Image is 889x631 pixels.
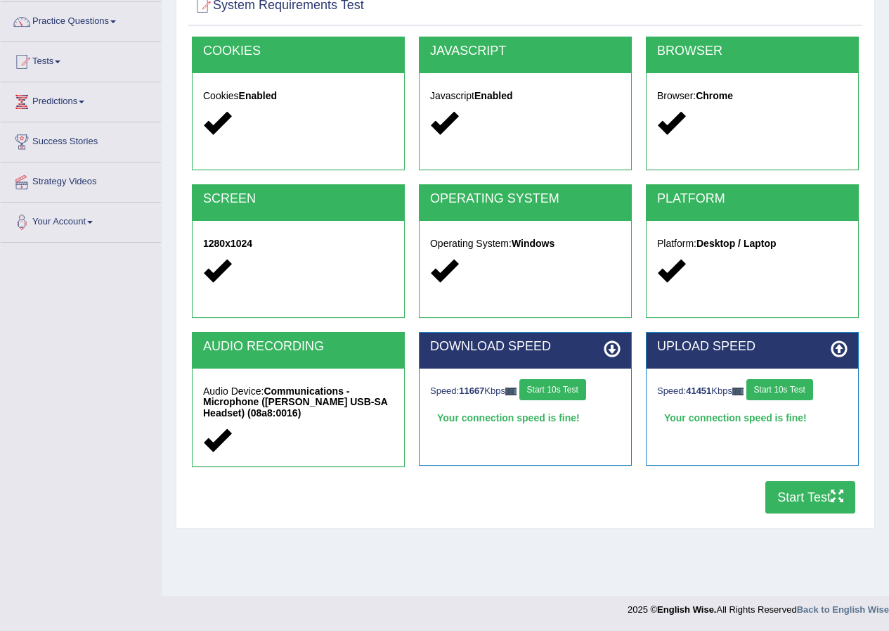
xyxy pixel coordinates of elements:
[657,91,848,101] h5: Browser:
[1,162,161,198] a: Strategy Videos
[696,90,733,101] strong: Chrome
[430,407,621,428] div: Your connection speed is fine!
[430,192,621,206] h2: OPERATING SYSTEM
[657,238,848,249] h5: Platform:
[430,44,621,58] h2: JAVASCRIPT
[430,340,621,354] h2: DOWNLOAD SPEED
[657,192,848,206] h2: PLATFORM
[474,90,512,101] strong: Enabled
[765,481,855,514] button: Start Test
[512,238,554,249] strong: Windows
[797,604,889,615] a: Back to English Wise
[430,91,621,101] h5: Javascript
[203,340,394,354] h2: AUDIO RECORDING
[1,203,161,238] a: Your Account
[1,42,161,77] a: Tests
[519,379,586,400] button: Start 10s Test
[430,238,621,249] h5: Operating System:
[732,388,744,395] img: ajax-loader-fb-connection.gif
[430,379,621,404] div: Speed: Kbps
[628,596,889,616] div: 2025 © All Rights Reserved
[1,2,161,37] a: Practice Questions
[686,385,711,396] strong: 41451
[459,385,484,396] strong: 11667
[657,407,848,428] div: Your connection speed is fine!
[657,604,716,615] strong: English Wise.
[657,379,848,404] div: Speed: Kbps
[657,340,848,354] h2: UPLOAD SPEED
[1,122,161,158] a: Success Stories
[203,44,394,58] h2: COOKIES
[657,44,848,58] h2: BROWSER
[505,388,517,395] img: ajax-loader-fb-connection.gif
[696,238,777,249] strong: Desktop / Laptop
[1,82,161,117] a: Predictions
[203,386,394,419] h5: Audio Device:
[203,192,394,206] h2: SCREEN
[203,385,387,419] strong: Communications - Microphone ([PERSON_NAME] USB-SA Headset) (08a8:0016)
[746,379,813,400] button: Start 10s Test
[203,91,394,101] h5: Cookies
[239,90,277,101] strong: Enabled
[203,238,252,249] strong: 1280x1024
